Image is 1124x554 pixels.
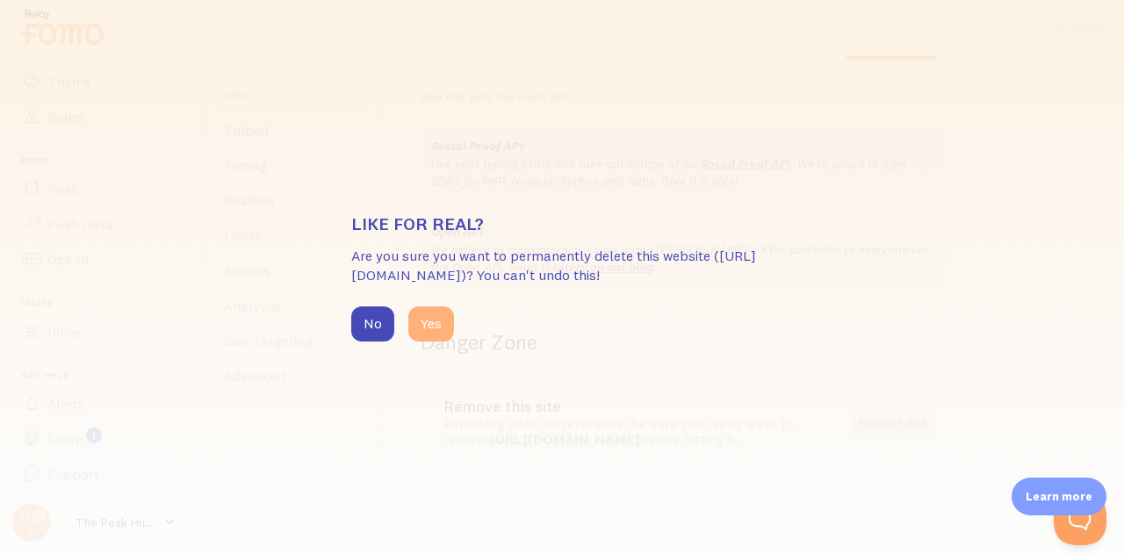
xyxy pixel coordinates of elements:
[351,212,773,235] h3: Like for real?
[1012,478,1106,515] div: Learn more
[1054,493,1106,545] iframe: Help Scout Beacon - Open
[351,246,773,286] p: Are you sure you want to permanently delete this website ([URL][DOMAIN_NAME])? You can't undo this!
[1026,488,1092,505] p: Learn more
[408,306,454,342] button: Yes
[351,306,394,342] button: No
